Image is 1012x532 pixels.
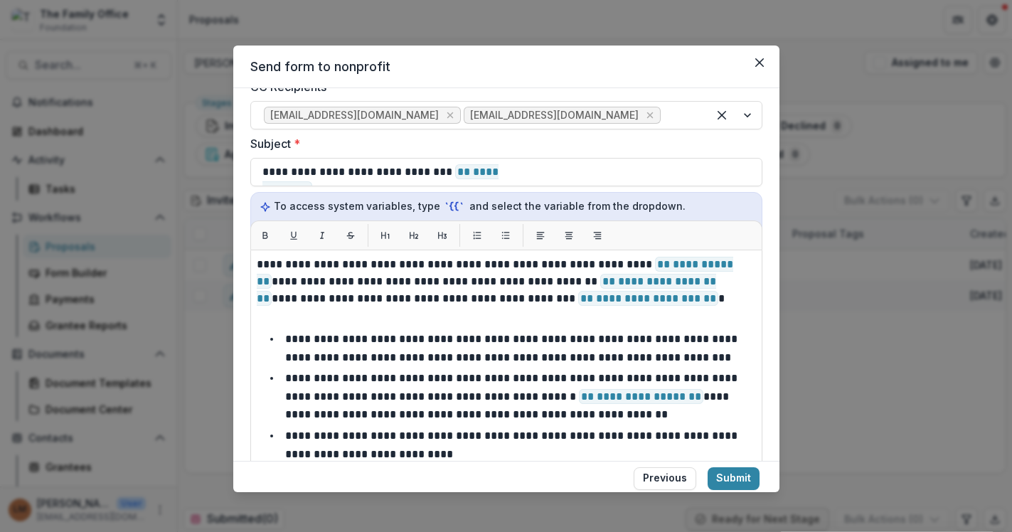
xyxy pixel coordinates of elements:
[558,224,580,247] button: Align center
[529,224,552,247] button: Align left
[260,198,753,214] p: To access system variables, type and select the variable from the dropdown.
[233,46,779,88] header: Send form to nonprofit
[494,224,517,247] button: List
[634,467,696,490] button: Previous
[431,224,454,247] button: H3
[282,224,305,247] button: Underline
[470,110,639,122] span: [EMAIL_ADDRESS][DOMAIN_NAME]
[643,108,657,122] div: Remove lmartin@thefamilyoffice.org
[443,199,467,214] code: `{{`
[254,224,277,247] button: Bold
[748,51,771,74] button: Close
[311,224,334,247] button: Italic
[270,110,439,122] span: [EMAIL_ADDRESS][DOMAIN_NAME]
[708,467,760,490] button: Submit
[586,224,609,247] button: Align right
[339,224,362,247] button: Strikethrough
[403,224,425,247] button: H2
[374,224,397,247] button: H1
[710,104,733,127] div: Clear selected options
[250,135,754,152] label: Subject
[466,224,489,247] button: List
[443,108,457,122] div: Remove pcarris@thefamilyoffice.org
